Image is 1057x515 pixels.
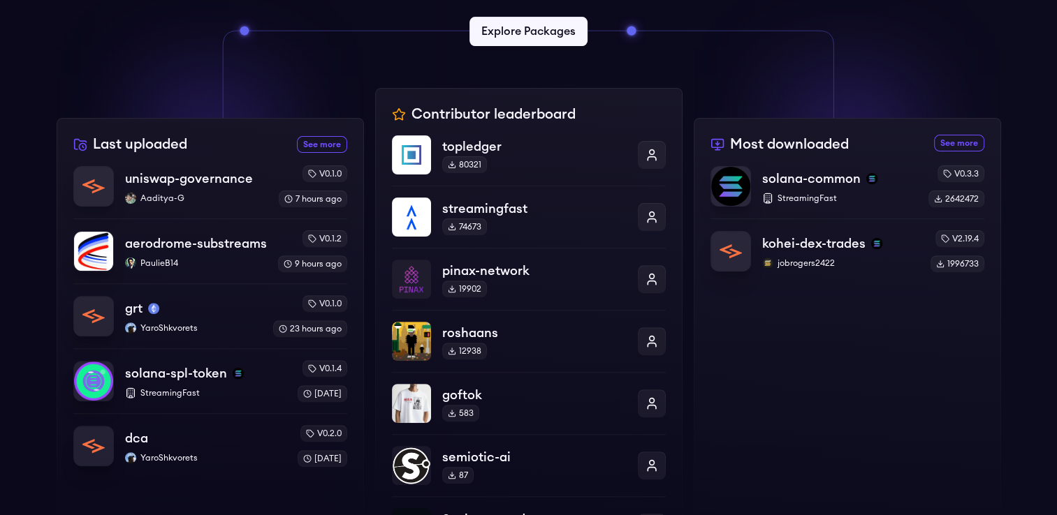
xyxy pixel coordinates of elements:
[392,384,431,423] img: goftok
[392,322,431,361] img: roshaans
[711,232,750,271] img: kohei-dex-trades
[74,361,113,401] img: solana-spl-token
[762,257,773,269] img: jobrogers2422
[442,323,627,343] p: roshaans
[125,257,267,269] p: PaulieB14
[762,257,919,269] p: jobrogers2422
[938,165,984,182] div: v0.3.3
[74,167,113,206] img: uniswap-governance
[392,434,666,496] a: semiotic-aisemiotic-ai87
[934,135,984,151] a: See more most downloaded packages
[279,191,347,207] div: 7 hours ago
[710,165,984,218] a: solana-commonsolana-commonsolanaStreamingFastv0.3.32642472
[298,450,347,467] div: [DATE]
[935,230,984,247] div: v2.19.4
[125,452,136,463] img: YaroShkvorets
[711,167,750,206] img: solana-common
[442,405,479,421] div: 583
[125,193,268,204] p: Aaditya-G
[392,135,431,174] img: topledger
[866,173,877,184] img: solana
[442,261,627,281] p: pinax-network
[74,426,113,465] img: dca
[125,299,143,318] p: grt
[442,156,487,173] div: 80321
[392,372,666,434] a: goftokgoftok583
[125,387,286,398] p: StreamingFast
[392,186,666,248] a: streamingfaststreamingfast74673
[125,428,148,448] p: dca
[125,364,227,383] p: solana-spl-token
[125,322,262,334] p: YaroShkvorets
[302,295,347,312] div: v0.1.0
[74,297,113,336] img: grt
[125,193,136,204] img: Aaditya-G
[298,385,347,402] div: [DATE]
[273,320,347,337] div: 23 hours ago
[762,169,861,188] p: solana-common
[302,230,347,247] div: v0.1.2
[762,234,866,253] p: kohei-dex-trades
[710,218,984,272] a: kohei-dex-tradeskohei-dex-tradessolanajobrogers2422jobrogers2422v2.19.41996733
[392,135,666,186] a: topledgertopledger80321
[442,467,474,484] div: 87
[73,218,347,283] a: aerodrome-substreamsaerodrome-substreamsPaulieB14PaulieB14v0.1.29 hours ago
[392,446,431,485] img: semiotic-ai
[442,137,627,156] p: topledger
[442,199,627,218] p: streamingfast
[73,413,347,467] a: dcadcaYaroShkvoretsYaroShkvoretsv0.2.0[DATE]
[73,165,347,218] a: uniswap-governanceuniswap-governanceAaditya-GAaditya-Gv0.1.07 hours ago
[442,385,627,405] p: goftok
[74,232,113,271] img: aerodrome-substreams
[442,218,487,235] div: 74673
[125,322,136,334] img: YaroShkvorets
[125,452,286,463] p: YaroShkvorets
[871,238,882,249] img: solana
[73,348,347,413] a: solana-spl-tokensolana-spl-tokensolanaStreamingFastv0.1.4[DATE]
[442,281,487,297] div: 19902
[300,425,347,442] div: v0.2.0
[125,169,253,188] p: uniswap-governance
[148,303,159,314] img: mainnet
[302,360,347,377] div: v0.1.4
[392,197,431,237] img: streamingfast
[392,310,666,372] a: roshaansroshaans12938
[392,260,431,299] img: pinax-network
[233,368,244,379] img: solana
[928,191,984,207] div: 2642472
[73,283,347,348] a: grtgrtmainnetYaroShkvoretsYaroShkvoretsv0.1.023 hours ago
[442,343,487,359] div: 12938
[278,255,347,272] div: 9 hours ago
[297,136,347,153] a: See more recently uploaded packages
[392,248,666,310] a: pinax-networkpinax-network19902
[469,17,588,46] a: Explore Packages
[125,257,136,269] img: PaulieB14
[125,234,267,253] p: aerodrome-substreams
[931,255,984,272] div: 1996733
[302,165,347,182] div: v0.1.0
[762,193,917,204] p: StreamingFast
[442,447,627,467] p: semiotic-ai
